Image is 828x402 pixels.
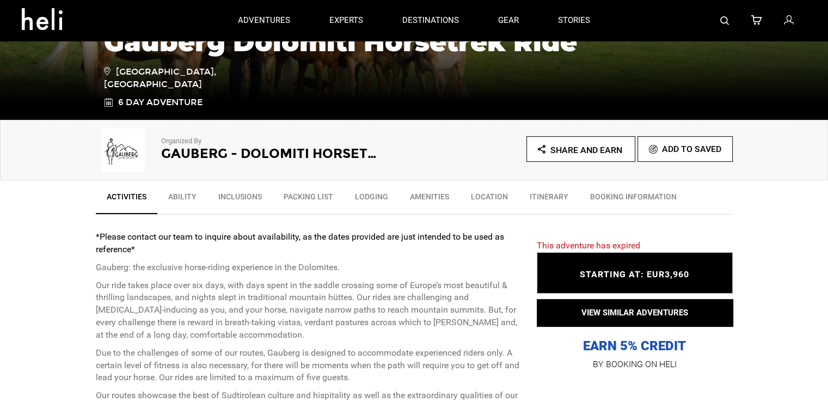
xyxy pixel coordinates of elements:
[207,186,273,213] a: Inclusions
[161,136,384,147] p: Organized By
[161,147,384,161] h2: Gauberg - Dolomiti Horsetrek
[580,269,689,279] span: STARTING AT: EUR3,960
[537,299,733,326] button: VIEW SIMILAR ADVENTURES
[96,129,150,172] img: 637d6a0c13b34a6bc5ca2efc0b513937.png
[104,27,725,57] h1: Gauberg Dolomiti Horsetrek Ride
[720,16,729,25] img: search-bar-icon.svg
[579,186,688,213] a: BOOKING INFORMATION
[96,347,520,385] p: Due to the challenges of some of our routes, Gauberg is designed to accommodate experienced rider...
[96,186,157,214] a: Activities
[537,357,733,372] p: BY BOOKING ON HELI
[238,15,290,26] p: adventures
[157,186,207,213] a: Ability
[104,65,259,91] span: [GEOGRAPHIC_DATA], [GEOGRAPHIC_DATA]
[550,145,622,155] span: Share and Earn
[96,232,504,254] strong: *Please contact our team to inquire about availability, as the dates provided are just intended t...
[399,186,460,213] a: Amenities
[519,186,579,213] a: Itinerary
[662,144,721,154] span: Add To Saved
[460,186,519,213] a: Location
[96,261,520,274] p: Gauberg: the exclusive horse-riding experience in the Dolomites.
[344,186,399,213] a: Lodging
[273,186,344,213] a: Packing List
[537,240,640,251] span: This adventure has expired
[402,15,459,26] p: destinations
[96,279,520,342] p: Our ride takes place over six days, with days spent in the saddle crossing some of Europe’s most ...
[118,96,203,109] span: 6 Day Adventure
[329,15,363,26] p: experts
